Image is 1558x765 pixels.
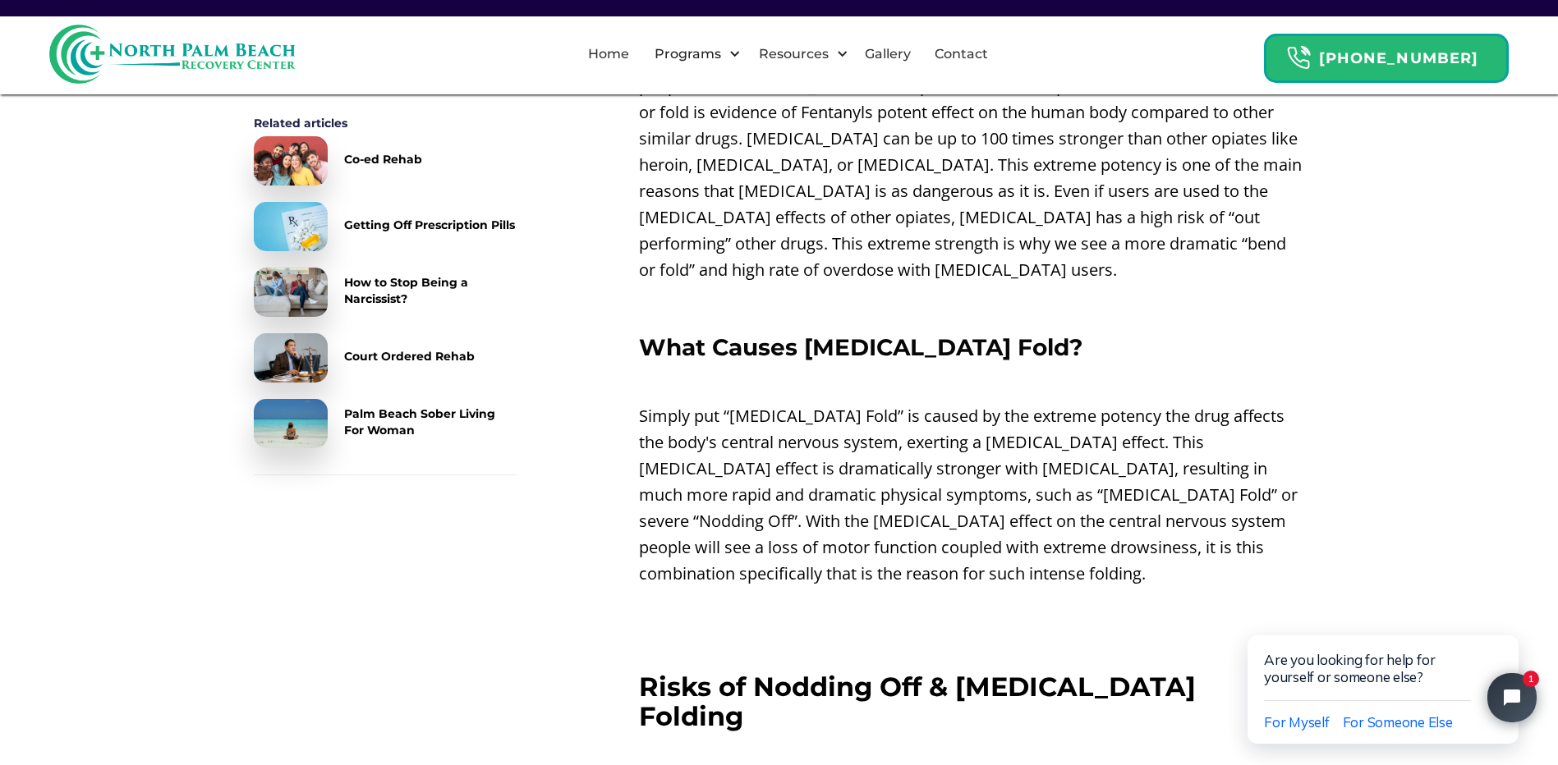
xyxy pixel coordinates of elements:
iframe: Tidio Chat [1213,583,1558,765]
a: Co-ed Rehab [254,136,517,186]
a: How to Stop Being a Narcissist? [254,268,517,317]
a: Gallery [855,28,921,80]
a: Palm Beach Sober Living For Woman [254,399,517,448]
div: Palm Beach Sober Living For Woman [344,405,517,438]
p: ‍ [639,291,1305,318]
img: Header Calendar Icons [1286,45,1311,71]
strong: What Causes [MEDICAL_DATA] Fold? [639,333,1082,361]
a: Contact [925,28,998,80]
div: Related articles [254,115,517,131]
a: Getting Off Prescription Pills [254,202,517,251]
a: Header Calendar Icons[PHONE_NUMBER] [1264,25,1509,83]
div: Getting Off Prescription Pills [344,217,515,233]
a: Home [578,28,639,80]
strong: Risks of Nodding Off & [MEDICAL_DATA] Folding [639,671,1196,732]
strong: [PHONE_NUMBER] [1319,49,1478,67]
div: Resources [755,44,833,64]
div: How to Stop Being a Narcissist? [344,274,517,307]
p: “[MEDICAL_DATA] Fold” describes the much more dramatic bending that occurs when people take [MEDI... [639,47,1305,283]
div: Court Ordered Rehab [344,348,475,364]
p: ‍ [639,369,1305,395]
a: Court Ordered Rehab [254,333,517,382]
p: ‍ [639,595,1305,621]
p: Simply put “[MEDICAL_DATA] Fold” is caused by the extreme potency the drug affects the body's cen... [639,403,1305,587]
p: ‍ [639,630,1305,656]
div: Programs [650,44,725,64]
div: Resources [745,28,853,80]
div: Programs [641,28,745,80]
div: Co-ed Rehab [344,151,422,167]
